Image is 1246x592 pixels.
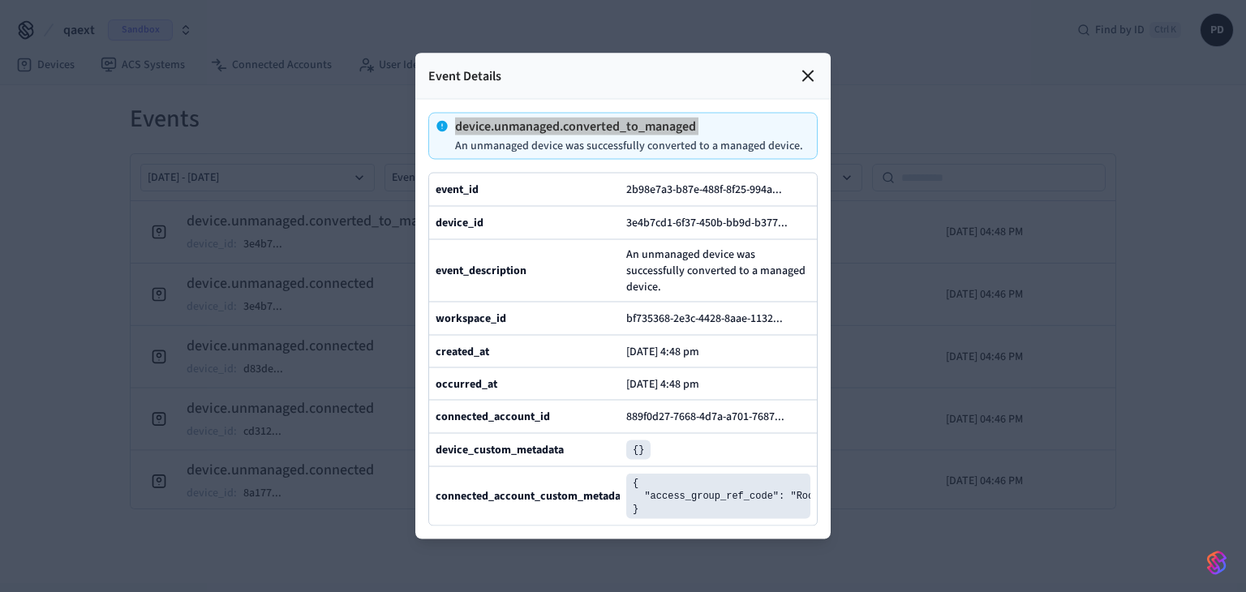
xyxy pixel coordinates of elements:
[436,488,630,504] b: connected_account_custom_metadata
[626,247,810,295] span: An unmanaged device was successfully converted to a managed device.
[455,120,803,133] p: device.unmanaged.converted_to_managed
[626,474,810,519] pre: { "access_group_ref_code": "Rocks" }
[436,343,489,359] b: created_at
[436,182,479,198] b: event_id
[455,139,803,152] p: An unmanaged device was successfully converted to a managed device.
[623,213,804,233] button: 3e4b7cd1-6f37-450b-bb9d-b377...
[436,442,564,458] b: device_custom_metadata
[436,263,526,279] b: event_description
[1207,550,1227,576] img: SeamLogoGradient.69752ec5.svg
[626,440,651,460] pre: {}
[428,66,501,86] p: Event Details
[623,309,799,328] button: bf735368-2e3c-4428-8aae-1132...
[436,215,483,231] b: device_id
[436,409,550,425] b: connected_account_id
[623,407,801,427] button: 889f0d27-7668-4d7a-a701-7687...
[623,180,798,199] button: 2b98e7a3-b87e-488f-8f25-994a...
[436,311,506,327] b: workspace_id
[436,375,497,392] b: occurred_at
[626,345,699,358] p: [DATE] 4:48 pm
[626,377,699,390] p: [DATE] 4:48 pm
